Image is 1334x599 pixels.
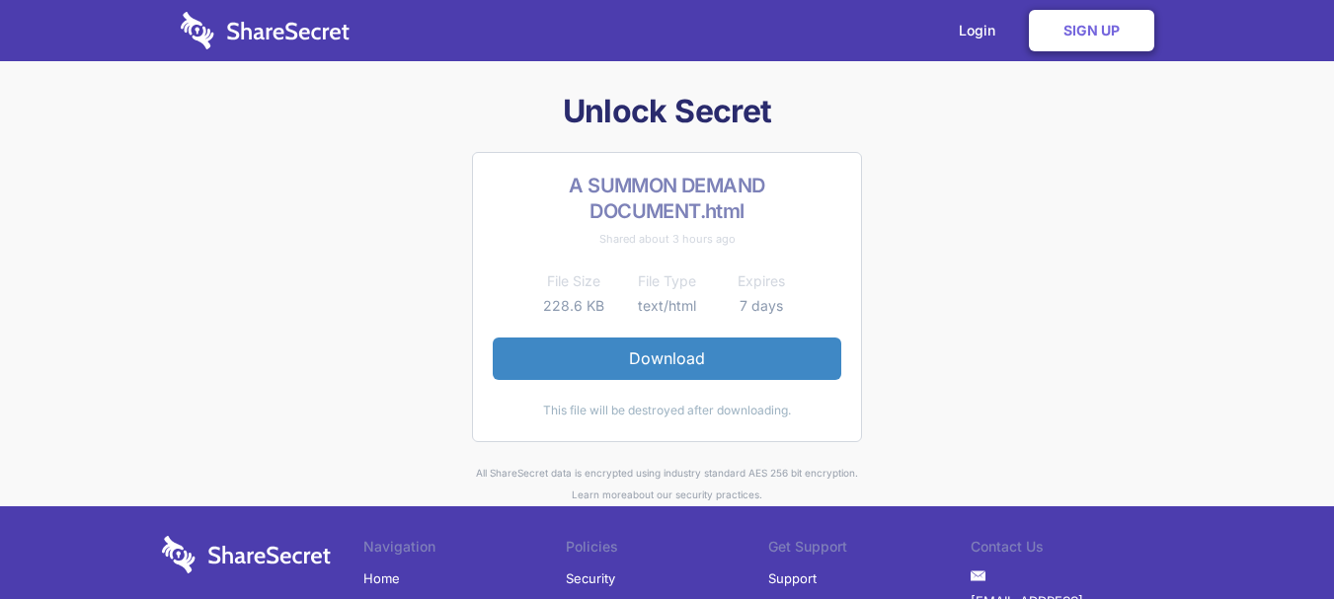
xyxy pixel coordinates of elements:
[566,563,615,593] a: Security
[363,563,400,593] a: Home
[154,91,1181,132] h1: Unlock Secret
[1029,10,1154,51] a: Sign Up
[493,173,841,224] h2: A SUMMON DEMAND DOCUMENT.html
[572,488,627,500] a: Learn more
[154,462,1181,506] div: All ShareSecret data is encrypted using industry standard AES 256 bit encryption. about our secur...
[526,269,620,293] th: File Size
[714,269,808,293] th: Expires
[162,536,331,573] img: logo-wordmark-white-trans-d4663122ce5f474addd5e946df7df03e33cb6a1c49d2221995e7729f52c070b2.svg
[768,536,971,563] li: Get Support
[493,228,841,250] div: Shared about 3 hours ago
[768,563,817,593] a: Support
[620,294,714,318] td: text/html
[526,294,620,318] td: 228.6 KB
[493,337,841,379] a: Download
[566,536,768,563] li: Policies
[181,12,350,49] img: logo-wordmark-white-trans-d4663122ce5f474addd5e946df7df03e33cb6a1c49d2221995e7729f52c070b2.svg
[363,536,566,563] li: Navigation
[493,400,841,421] div: This file will be destroyed after downloading.
[971,536,1173,563] li: Contact Us
[714,294,808,318] td: 7 days
[620,269,714,293] th: File Type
